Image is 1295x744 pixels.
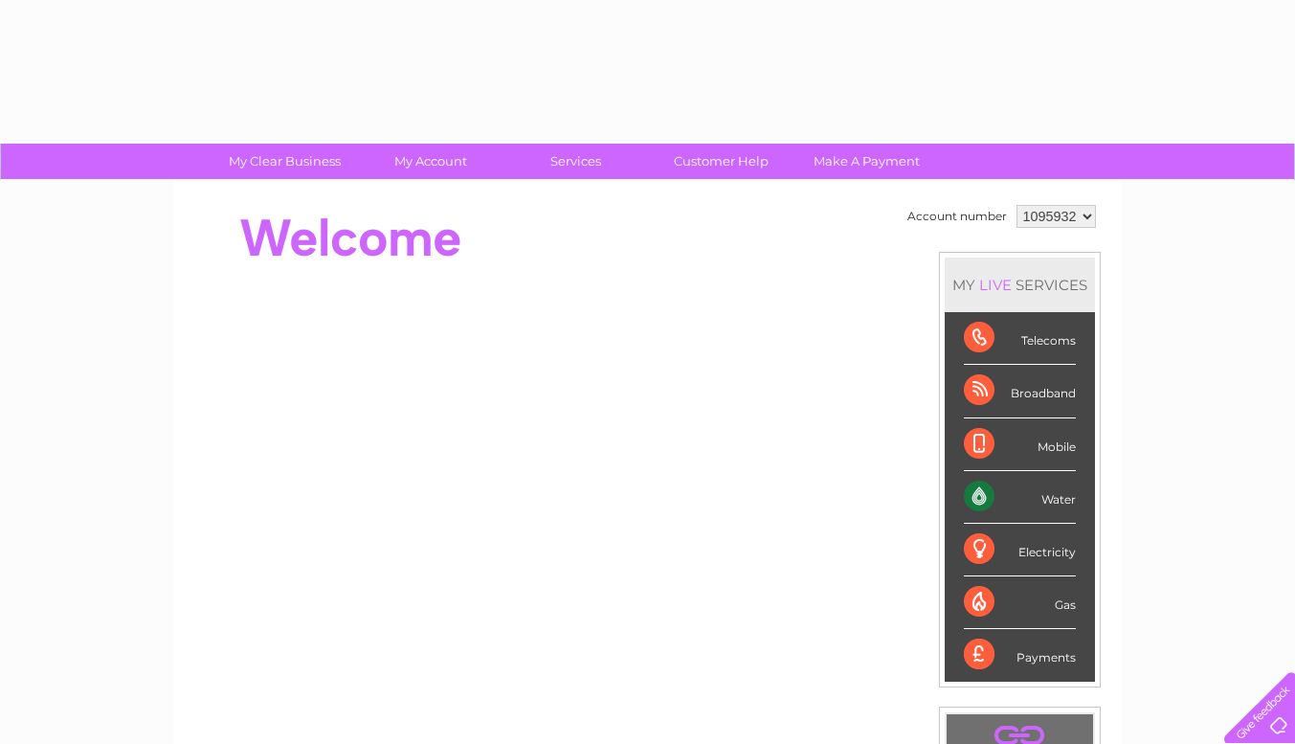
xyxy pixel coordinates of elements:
[642,144,800,179] a: Customer Help
[964,576,1076,629] div: Gas
[964,418,1076,471] div: Mobile
[964,524,1076,576] div: Electricity
[206,144,364,179] a: My Clear Business
[945,258,1095,312] div: MY SERVICES
[497,144,655,179] a: Services
[964,629,1076,681] div: Payments
[903,200,1012,233] td: Account number
[788,144,946,179] a: Make A Payment
[964,471,1076,524] div: Water
[964,365,1076,417] div: Broadband
[964,312,1076,365] div: Telecoms
[351,144,509,179] a: My Account
[975,276,1016,294] div: LIVE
